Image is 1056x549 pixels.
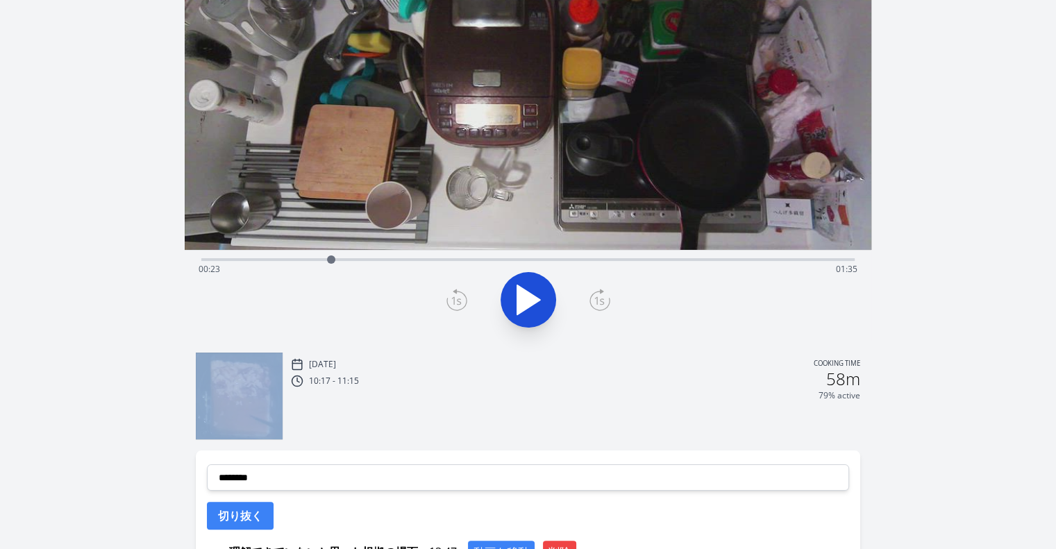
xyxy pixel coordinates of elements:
img: 250918011833_thumb.jpeg [196,353,283,439]
p: [DATE] [309,359,336,370]
p: 10:17 - 11:15 [309,375,359,387]
h2: 58m [826,371,860,387]
p: Cooking time [814,358,860,371]
span: 00:23 [199,263,220,275]
p: 79% active [819,390,860,401]
button: 切り抜く [207,502,274,530]
span: 01:35 [836,263,857,275]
